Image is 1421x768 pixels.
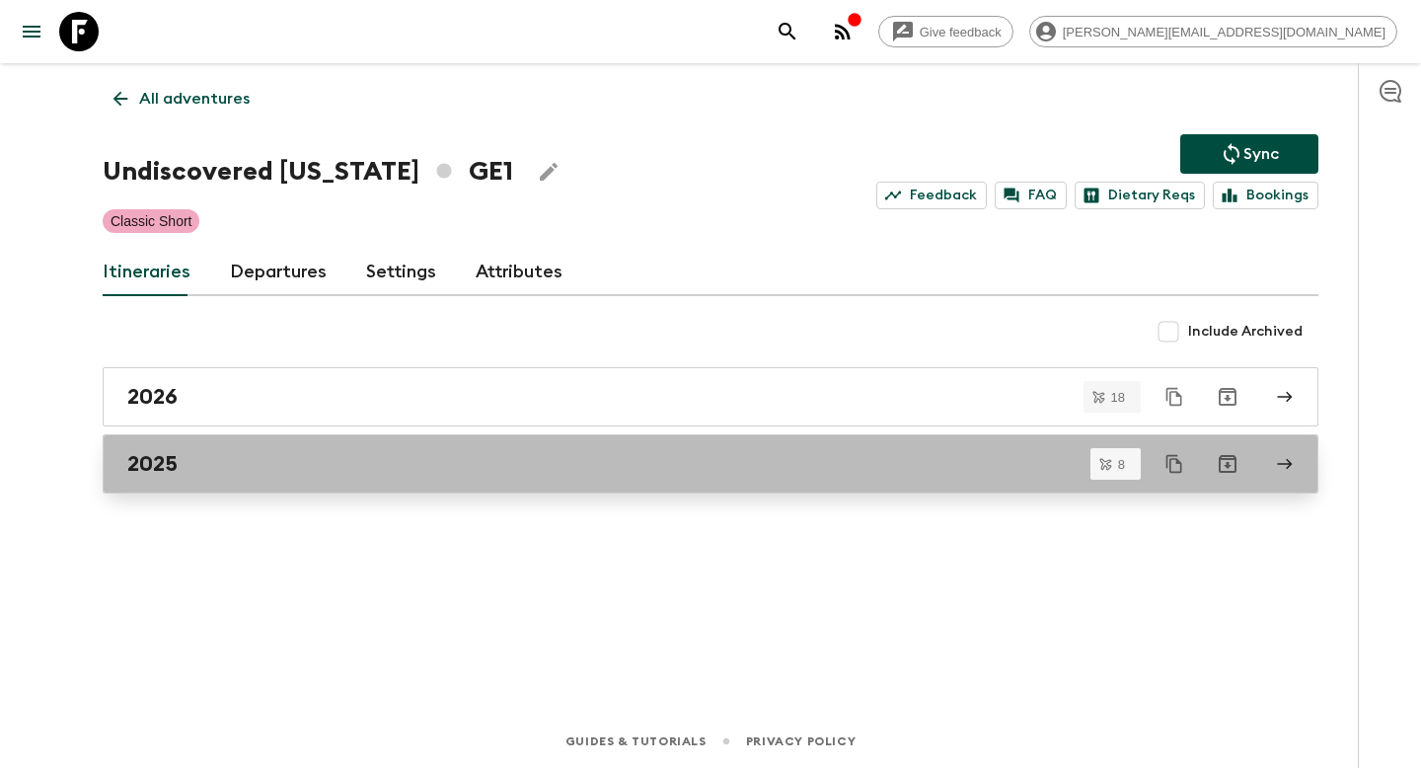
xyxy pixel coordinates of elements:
[1188,322,1303,342] span: Include Archived
[12,12,51,51] button: menu
[768,12,807,51] button: search adventures
[995,182,1067,209] a: FAQ
[1208,377,1247,417] button: Archive
[103,434,1318,494] a: 2025
[127,384,178,410] h2: 2026
[909,25,1012,39] span: Give feedback
[103,367,1318,426] a: 2026
[1180,134,1318,174] button: Sync adventure departures to the booking engine
[565,730,707,752] a: Guides & Tutorials
[476,249,562,296] a: Attributes
[103,152,513,192] h1: Undiscovered [US_STATE] GE1
[127,451,178,477] h2: 2025
[1075,182,1205,209] a: Dietary Reqs
[1157,446,1192,482] button: Duplicate
[878,16,1013,47] a: Give feedback
[103,79,261,118] a: All adventures
[103,249,190,296] a: Itineraries
[1213,182,1318,209] a: Bookings
[230,249,327,296] a: Departures
[139,87,250,111] p: All adventures
[366,249,436,296] a: Settings
[529,152,568,192] button: Edit Adventure Title
[1052,25,1396,39] span: [PERSON_NAME][EMAIL_ADDRESS][DOMAIN_NAME]
[876,182,987,209] a: Feedback
[1099,391,1137,404] span: 18
[1208,444,1247,484] button: Archive
[746,730,856,752] a: Privacy Policy
[1106,458,1137,471] span: 8
[1029,16,1397,47] div: [PERSON_NAME][EMAIL_ADDRESS][DOMAIN_NAME]
[1243,142,1279,166] p: Sync
[1157,379,1192,415] button: Duplicate
[111,211,191,231] p: Classic Short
